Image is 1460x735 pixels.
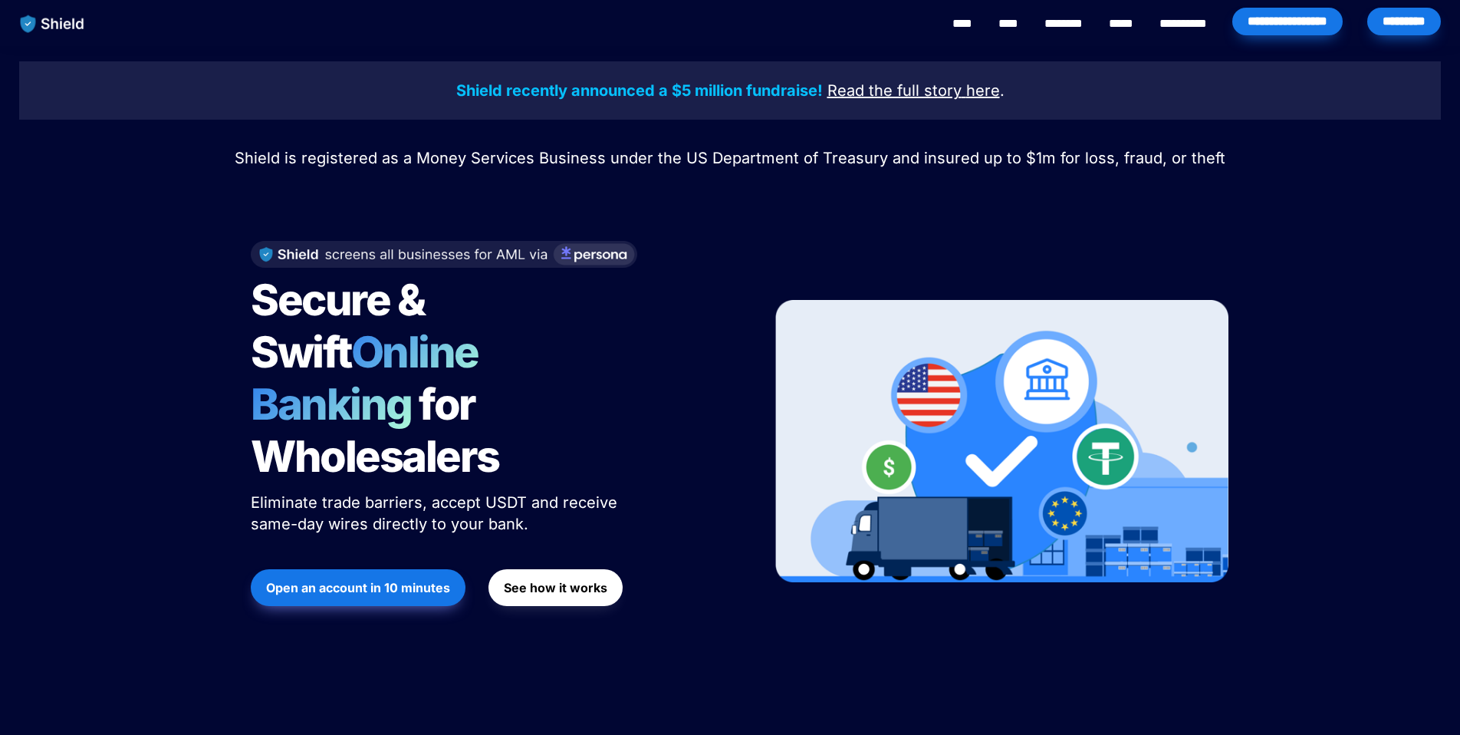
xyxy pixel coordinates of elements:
[827,84,962,99] a: Read the full story
[251,569,465,606] button: Open an account in 10 minutes
[456,81,823,100] strong: Shield recently announced a $5 million fundraise!
[488,569,623,606] button: See how it works
[1000,81,1005,100] span: .
[13,8,92,40] img: website logo
[251,493,622,533] span: Eliminate trade barriers, accept USDT and receive same-day wires directly to your bank.
[966,84,1000,99] a: here
[966,81,1000,100] u: here
[251,378,499,483] span: for Wholesalers
[827,81,962,100] u: Read the full story
[251,274,432,378] span: Secure & Swift
[504,580,607,595] strong: See how it works
[488,562,623,614] a: See how it works
[251,326,494,430] span: Online Banking
[251,562,465,614] a: Open an account in 10 minutes
[266,580,450,595] strong: Open an account in 10 minutes
[235,149,1225,167] span: Shield is registered as a Money Services Business under the US Department of Treasury and insured...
